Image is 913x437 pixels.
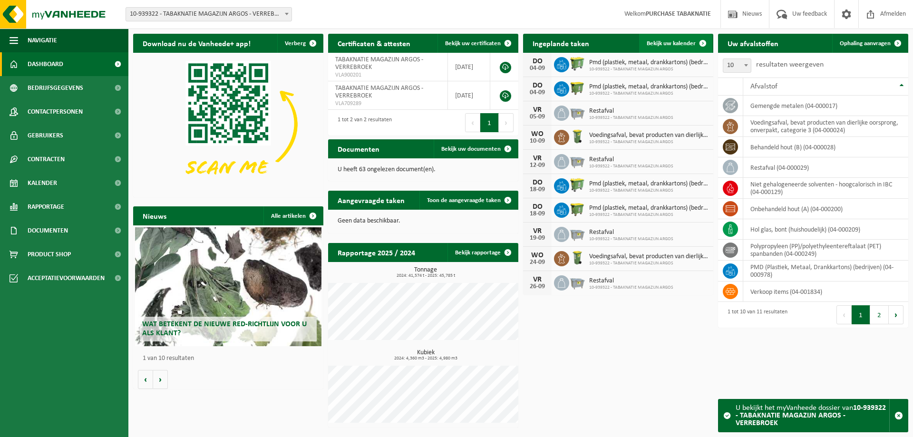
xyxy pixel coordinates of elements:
[28,124,63,147] span: Gebruikers
[528,89,547,96] div: 04-09
[338,166,509,173] p: U heeft 63 ongelezen document(en).
[589,188,709,194] span: 10-939322 - TABAKNATIE MAGAZIJN ARGOS
[447,243,517,262] a: Bekijk rapportage
[133,53,323,195] img: Download de VHEPlus App
[743,137,908,157] td: behandeld hout (B) (04-000028)
[445,40,501,47] span: Bekijk uw certificaten
[743,261,908,282] td: PMD (Plastiek, Metaal, Drankkartons) (bedrijven) (04-000978)
[333,273,518,278] span: 2024: 41,574 t - 2025: 45,785 t
[333,112,392,133] div: 1 tot 2 van 2 resultaten
[736,399,889,432] div: U bekijkt het myVanheede dossier van
[569,250,585,266] img: WB-0140-HPE-GN-50
[589,180,709,188] span: Pmd (plastiek, metaal, drankkartons) (bedrijven)
[646,10,711,18] strong: PURCHASE TABAKNATIE
[743,157,908,178] td: restafval (04-000029)
[528,65,547,72] div: 04-09
[28,195,64,219] span: Rapportage
[28,100,83,124] span: Contactpersonen
[528,130,547,138] div: WO
[528,259,547,266] div: 24-09
[589,59,709,67] span: Pmd (plastiek, metaal, drankkartons) (bedrijven)
[335,100,440,107] span: VLA709289
[126,8,291,21] span: 10-939322 - TABAKNATIE MAGAZIJN ARGOS - VERREBROEK
[335,56,423,71] span: TABAKNATIE MAGAZIJN ARGOS - VERREBROEK
[589,253,709,261] span: Voedingsafval, bevat producten van dierlijke oorsprong, onverpakt, categorie 3
[133,206,176,225] h2: Nieuws
[569,201,585,217] img: WB-1100-HPE-GN-50
[28,219,68,243] span: Documenten
[589,204,709,212] span: Pmd (plastiek, metaal, drankkartons) (bedrijven)
[528,252,547,259] div: WO
[832,34,907,53] a: Ophaling aanvragen
[723,58,751,73] span: 10
[589,285,673,291] span: 10-939322 - TABAKNATIE MAGAZIJN ARGOS
[528,276,547,283] div: VR
[448,81,490,110] td: [DATE]
[480,113,499,132] button: 1
[743,96,908,116] td: gemengde metalen (04-000017)
[836,305,852,324] button: Previous
[852,305,870,324] button: 1
[569,104,585,120] img: WB-2500-GAL-GY-01
[263,206,322,225] a: Alle artikelen
[143,355,319,362] p: 1 van 10 resultaten
[153,370,168,389] button: Volgende
[28,29,57,52] span: Navigatie
[589,212,709,218] span: 10-939322 - TABAKNATIE MAGAZIJN ARGOS
[499,113,514,132] button: Next
[28,171,57,195] span: Kalender
[333,267,518,278] h3: Tonnage
[28,243,71,266] span: Product Shop
[639,34,712,53] a: Bekijk uw kalender
[528,155,547,162] div: VR
[523,34,599,52] h2: Ingeplande taken
[647,40,696,47] span: Bekijk uw kalender
[528,283,547,290] div: 26-09
[528,211,547,217] div: 18-09
[589,83,709,91] span: Pmd (plastiek, metaal, drankkartons) (bedrijven)
[589,156,673,164] span: Restafval
[569,153,585,169] img: WB-2500-GAL-GY-01
[743,116,908,137] td: voedingsafval, bevat producten van dierlijke oorsprong, onverpakt, categorie 3 (04-000024)
[743,282,908,302] td: verkoop items (04-001834)
[419,191,517,210] a: Toon de aangevraagde taken
[138,370,153,389] button: Vorige
[589,261,709,266] span: 10-939322 - TABAKNATIE MAGAZIJN ARGOS
[126,7,292,21] span: 10-939322 - TABAKNATIE MAGAZIJN ARGOS - VERREBROEK
[528,162,547,169] div: 12-09
[338,218,509,224] p: Geen data beschikbaar.
[589,229,673,236] span: Restafval
[28,76,83,100] span: Bedrijfsgegevens
[718,34,788,52] h2: Uw afvalstoffen
[589,277,673,285] span: Restafval
[569,274,585,290] img: WB-2500-GAL-GY-01
[743,219,908,240] td: hol glas, bont (huishoudelijk) (04-000209)
[750,83,777,90] span: Afvalstof
[448,53,490,81] td: [DATE]
[569,80,585,96] img: WB-1100-HPE-GN-50
[335,85,423,99] span: TABAKNATIE MAGAZIJN ARGOS - VERREBROEK
[441,146,501,152] span: Bekijk uw documenten
[589,91,709,97] span: 10-939322 - TABAKNATIE MAGAZIJN ARGOS
[840,40,891,47] span: Ophaling aanvragen
[528,114,547,120] div: 05-09
[569,177,585,193] img: WB-0660-HPE-GN-50
[589,132,709,139] span: Voedingsafval, bevat producten van dierlijke oorsprong, onverpakt, categorie 3
[589,67,709,72] span: 10-939322 - TABAKNATIE MAGAZIJN ARGOS
[528,203,547,211] div: DO
[528,106,547,114] div: VR
[285,40,306,47] span: Verberg
[142,320,307,337] span: Wat betekent de nieuwe RED-richtlijn voor u als klant?
[528,138,547,145] div: 10-09
[756,61,824,68] label: resultaten weergeven
[437,34,517,53] a: Bekijk uw certificaten
[328,34,420,52] h2: Certificaten & attesten
[133,34,260,52] h2: Download nu de Vanheede+ app!
[528,82,547,89] div: DO
[569,225,585,242] img: WB-2500-GAL-GY-01
[333,356,518,361] span: 2024: 4,360 m3 - 2025: 4,980 m3
[335,71,440,79] span: VLA900201
[723,59,751,72] span: 10
[589,115,673,121] span: 10-939322 - TABAKNATIE MAGAZIJN ARGOS
[528,58,547,65] div: DO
